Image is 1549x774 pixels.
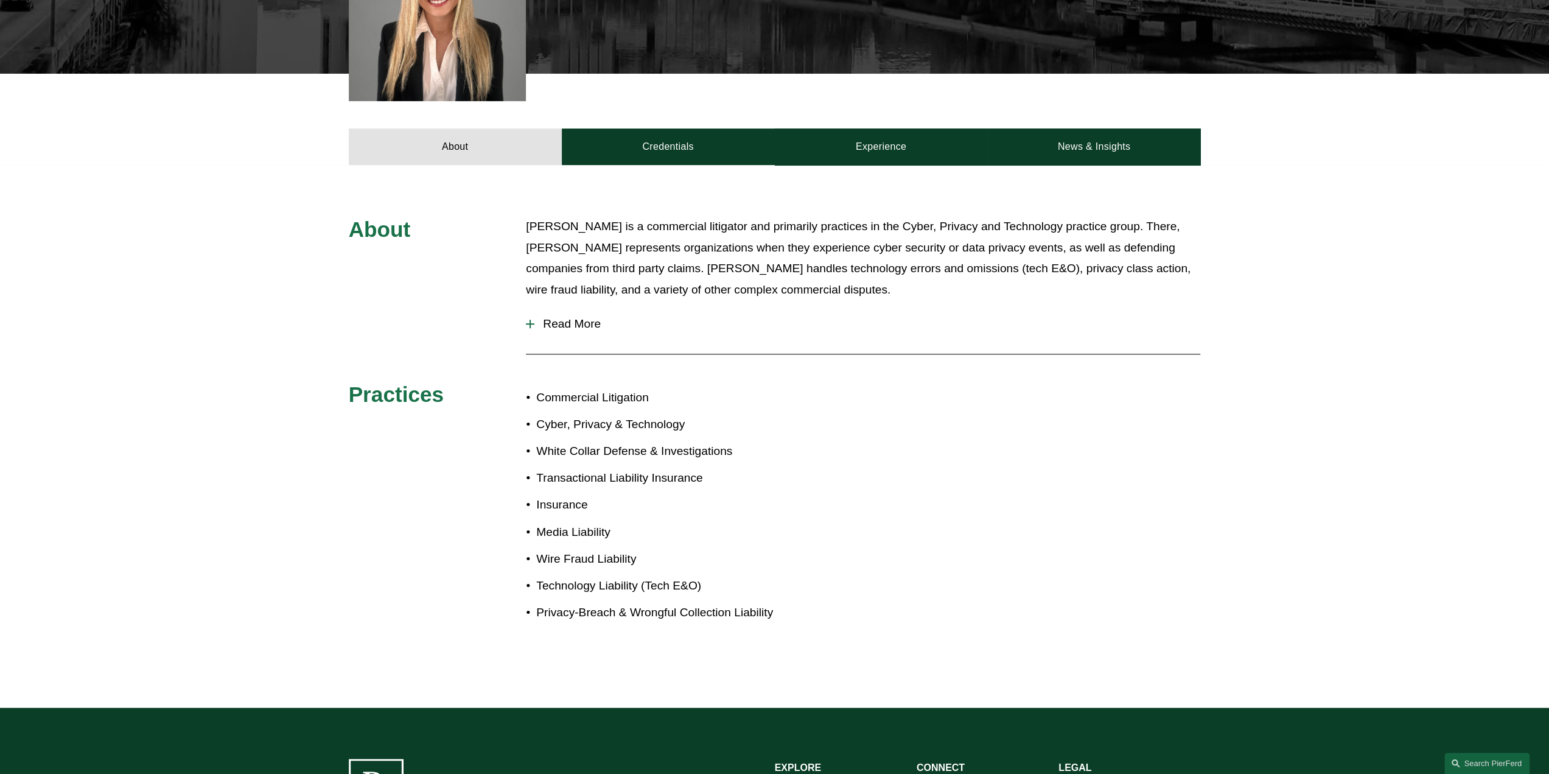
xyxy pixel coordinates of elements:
p: Wire Fraud Liability [536,549,774,570]
p: Commercial Litigation [536,387,774,409]
p: White Collar Defense & Investigations [536,441,774,462]
p: Media Liability [536,522,774,543]
span: About [349,217,411,241]
strong: EXPLORE [775,762,821,773]
strong: CONNECT [917,762,965,773]
strong: LEGAL [1058,762,1091,773]
p: Cyber, Privacy & Technology [536,414,774,435]
p: Technology Liability (Tech E&O) [536,575,774,597]
p: [PERSON_NAME] is a commercial litigator and primarily practices in the Cyber, Privacy and Technol... [526,216,1200,300]
p: Privacy-Breach & Wrongful Collection Liability [536,602,774,624]
p: Transactional Liability Insurance [536,468,774,489]
span: Read More [534,317,1200,331]
button: Read More [526,308,1200,340]
a: Experience [775,128,988,165]
span: Practices [349,382,444,406]
a: News & Insights [987,128,1200,165]
a: About [349,128,562,165]
a: Search this site [1444,753,1530,774]
p: Insurance [536,494,774,516]
a: Credentials [562,128,775,165]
